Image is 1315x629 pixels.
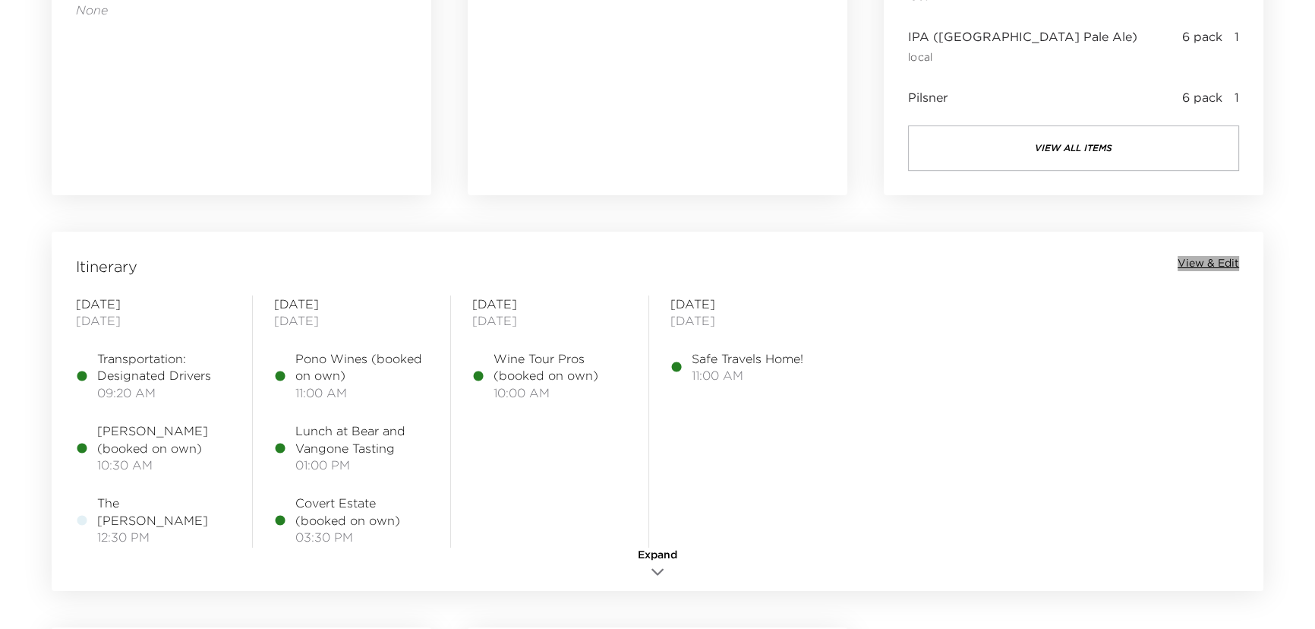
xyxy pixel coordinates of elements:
[908,28,1137,45] span: IPA ([GEOGRAPHIC_DATA] Pale Ale)
[76,256,137,277] span: Itinerary
[494,384,627,401] span: 10:00 AM
[76,2,407,18] p: None
[692,350,803,367] span: Safe Travels Home!
[295,529,429,545] span: 03:30 PM
[1182,89,1222,125] span: 6 pack
[76,312,231,329] span: [DATE]
[76,296,231,312] span: [DATE]
[97,529,231,545] span: 12:30 PM
[97,384,231,401] span: 09:20 AM
[670,312,825,329] span: [DATE]
[295,422,429,457] span: Lunch at Bear and Vangone Tasting
[1235,89,1239,125] span: 1
[295,457,429,473] span: 01:00 PM
[295,495,429,529] span: Covert Estate (booked on own)
[295,384,429,401] span: 11:00 AM
[1182,28,1222,65] span: 6 pack
[97,457,231,473] span: 10:30 AM
[908,125,1239,171] button: view all items
[692,367,803,384] span: 11:00 AM
[97,495,231,529] span: The [PERSON_NAME]
[670,296,825,312] span: [DATE]
[97,422,231,457] span: [PERSON_NAME] (booked on own)
[908,51,1137,65] span: local
[472,296,627,312] span: [DATE]
[274,296,429,312] span: [DATE]
[494,350,627,384] span: Wine Tour Pros (booked on own)
[620,548,695,583] button: Expand
[1178,256,1239,271] button: View & Edit
[274,312,429,329] span: [DATE]
[472,312,627,329] span: [DATE]
[295,350,429,384] span: Pono Wines (booked on own)
[908,89,948,106] span: Pilsner
[638,548,677,563] span: Expand
[97,350,231,384] span: Transportation: Designated Drivers
[1235,28,1239,65] span: 1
